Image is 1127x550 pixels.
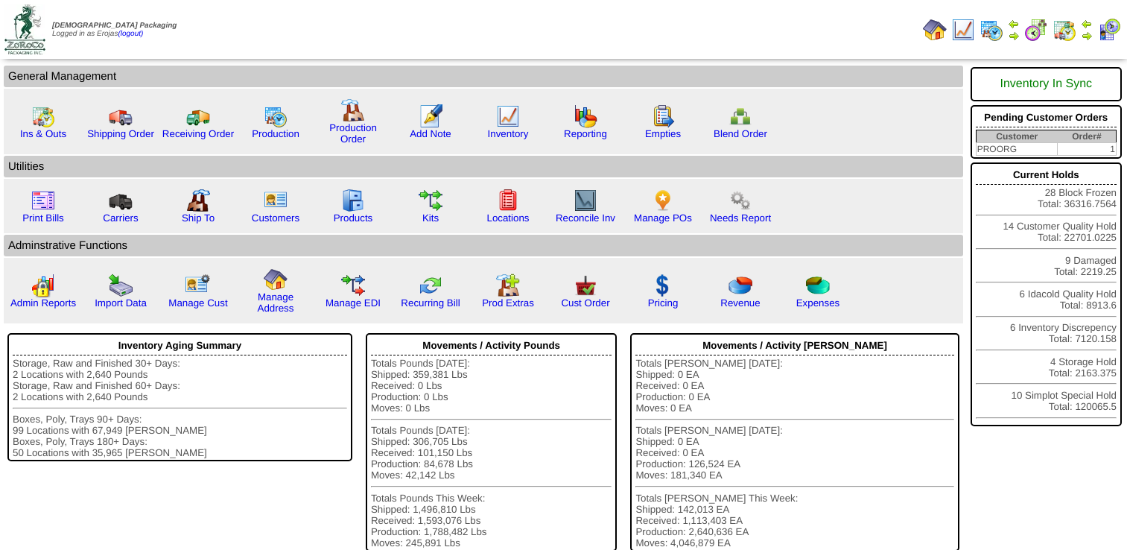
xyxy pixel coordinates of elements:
[486,212,529,224] a: Locations
[1058,130,1117,143] th: Order#
[422,212,439,224] a: Kits
[561,297,609,309] a: Cust Order
[728,189,752,212] img: workflow.png
[103,212,138,224] a: Carriers
[162,128,234,139] a: Receiving Order
[651,104,675,128] img: workorder.gif
[1008,30,1020,42] img: arrowright.gif
[334,212,373,224] a: Products
[1097,18,1121,42] img: calendarcustomer.gif
[1008,18,1020,30] img: arrowleft.gif
[651,189,675,212] img: po.png
[22,212,64,224] a: Print Bills
[186,104,210,128] img: truck2.gif
[52,22,177,38] span: Logged in as Erojas
[185,274,212,297] img: managecust.png
[10,297,76,309] a: Admin Reports
[186,189,210,212] img: factory2.gif
[482,297,534,309] a: Prod Extras
[976,70,1117,98] div: Inventory In Sync
[720,297,760,309] a: Revenue
[326,297,381,309] a: Manage EDI
[31,274,55,297] img: graph2.png
[796,297,840,309] a: Expenses
[488,128,529,139] a: Inventory
[980,18,1003,42] img: calendarprod.gif
[87,128,154,139] a: Shipping Order
[4,235,963,256] td: Adminstrative Functions
[264,268,288,291] img: home.gif
[20,128,66,139] a: Ins & Outs
[419,189,442,212] img: workflow.gif
[4,4,45,54] img: zoroco-logo-small.webp
[13,336,347,355] div: Inventory Aging Summary
[264,189,288,212] img: customers.gif
[976,130,1058,143] th: Customer
[564,128,607,139] a: Reporting
[52,22,177,30] span: [DEMOGRAPHIC_DATA] Packaging
[634,212,692,224] a: Manage POs
[258,291,294,314] a: Manage Address
[635,358,953,549] div: Totals [PERSON_NAME] [DATE]: Shipped: 0 EA Received: 0 EA Production: 0 EA Moves: 0 EA Totals [PE...
[574,104,597,128] img: graph.gif
[1024,18,1048,42] img: calendarblend.gif
[728,104,752,128] img: network.png
[410,128,451,139] a: Add Note
[182,212,215,224] a: Ship To
[976,143,1058,156] td: PROORG
[118,30,143,38] a: (logout)
[574,274,597,297] img: cust_order.png
[329,122,377,145] a: Production Order
[648,297,679,309] a: Pricing
[252,128,299,139] a: Production
[95,297,147,309] a: Import Data
[496,274,520,297] img: prodextras.gif
[714,128,767,139] a: Blend Order
[168,297,227,309] a: Manage Cust
[4,156,963,177] td: Utilities
[645,128,681,139] a: Empties
[341,274,365,297] img: edi.gif
[341,189,365,212] img: cabinet.gif
[31,104,55,128] img: calendarinout.gif
[728,274,752,297] img: pie_chart.png
[976,108,1117,127] div: Pending Customer Orders
[371,336,612,355] div: Movements / Activity Pounds
[4,66,963,87] td: General Management
[31,189,55,212] img: invoice2.gif
[1081,18,1093,30] img: arrowleft.gif
[923,18,947,42] img: home.gif
[651,274,675,297] img: dollar.gif
[264,104,288,128] img: calendarprod.gif
[1081,30,1093,42] img: arrowright.gif
[556,212,615,224] a: Reconcile Inv
[951,18,975,42] img: line_graph.gif
[419,274,442,297] img: reconcile.gif
[109,189,133,212] img: truck3.gif
[496,104,520,128] img: line_graph.gif
[419,104,442,128] img: orders.gif
[109,274,133,297] img: import.gif
[1053,18,1076,42] img: calendarinout.gif
[496,189,520,212] img: locations.gif
[710,212,771,224] a: Needs Report
[806,274,830,297] img: pie_chart2.png
[341,98,365,122] img: factory.gif
[109,104,133,128] img: truck.gif
[1058,143,1117,156] td: 1
[252,212,299,224] a: Customers
[13,358,347,458] div: Storage, Raw and Finished 30+ Days: 2 Locations with 2,640 Pounds Storage, Raw and Finished 60+ D...
[371,358,612,549] div: Totals Pounds [DATE]: Shipped: 359,381 Lbs Received: 0 Lbs Production: 0 Lbs Moves: 0 Lbs Totals ...
[976,165,1117,185] div: Current Holds
[401,297,460,309] a: Recurring Bill
[635,336,953,355] div: Movements / Activity [PERSON_NAME]
[574,189,597,212] img: line_graph2.gif
[971,162,1122,426] div: 28 Block Frozen Total: 36316.7564 14 Customer Quality Hold Total: 22701.0225 9 Damaged Total: 221...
